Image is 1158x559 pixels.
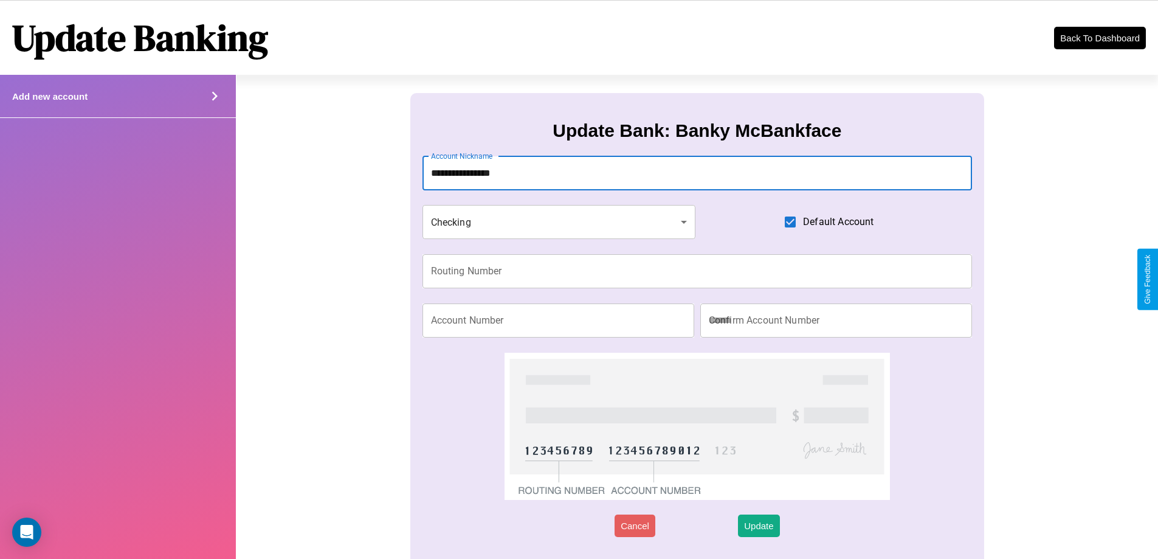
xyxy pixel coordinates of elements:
span: Default Account [803,215,874,229]
label: Account Nickname [431,151,493,161]
div: Checking [422,205,696,239]
button: Back To Dashboard [1054,27,1146,49]
h3: Update Bank: Banky McBankface [553,120,841,141]
div: Give Feedback [1143,255,1152,304]
div: Open Intercom Messenger [12,518,41,547]
button: Cancel [615,515,655,537]
img: check [505,353,889,500]
button: Update [738,515,779,537]
h1: Update Banking [12,13,268,63]
h4: Add new account [12,91,88,102]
